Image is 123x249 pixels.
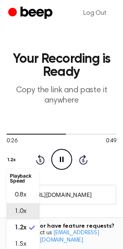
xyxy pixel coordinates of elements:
[7,53,116,79] h1: Your Recording is Ready
[15,206,26,216] span: 1.0x
[7,153,19,167] button: 1.2x
[7,85,116,106] p: Copy the link and paste it anywhere
[7,170,39,187] li: Playback Speed
[5,230,118,244] span: Contact us
[8,5,55,21] a: Beep
[75,3,115,23] a: Log Out
[15,190,26,200] span: 0.8x
[15,239,26,249] span: 1.5x
[106,137,116,146] span: 0:49
[40,230,99,243] a: [EMAIL_ADDRESS][DOMAIN_NAME]
[7,137,17,146] span: 0:26
[15,223,26,233] span: 1.2x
